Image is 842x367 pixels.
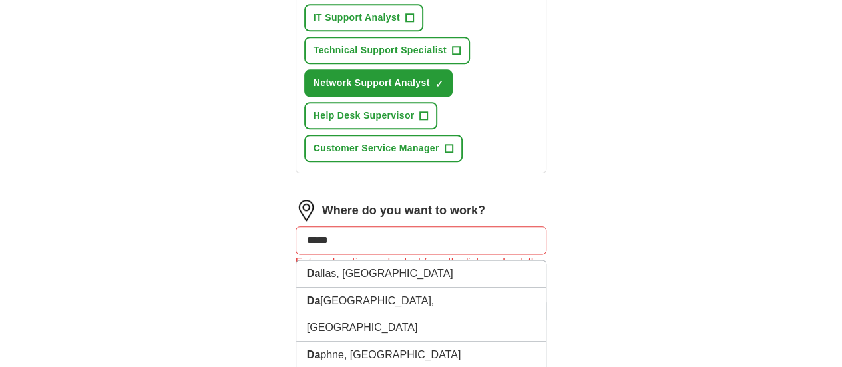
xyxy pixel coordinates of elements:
[296,260,546,288] li: llas, [GEOGRAPHIC_DATA]
[307,295,320,306] strong: Da
[304,69,453,97] button: Network Support Analyst✓
[322,202,485,220] label: Where do you want to work?
[435,79,443,89] span: ✓
[307,349,320,360] strong: Da
[304,102,438,129] button: Help Desk Supervisor
[304,135,463,162] button: Customer Service Manager
[314,141,439,155] span: Customer Service Manager
[304,37,470,64] button: Technical Support Specialist
[314,11,400,25] span: IT Support Analyst
[296,254,547,286] div: Enter a location and select from the list, or check the box for fully remote roles
[296,200,317,221] img: location.png
[314,76,430,90] span: Network Support Analyst
[314,109,415,123] span: Help Desk Supervisor
[314,43,447,57] span: Technical Support Specialist
[304,4,423,31] button: IT Support Analyst
[296,288,546,342] li: [GEOGRAPHIC_DATA], [GEOGRAPHIC_DATA]
[307,268,320,279] strong: Da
